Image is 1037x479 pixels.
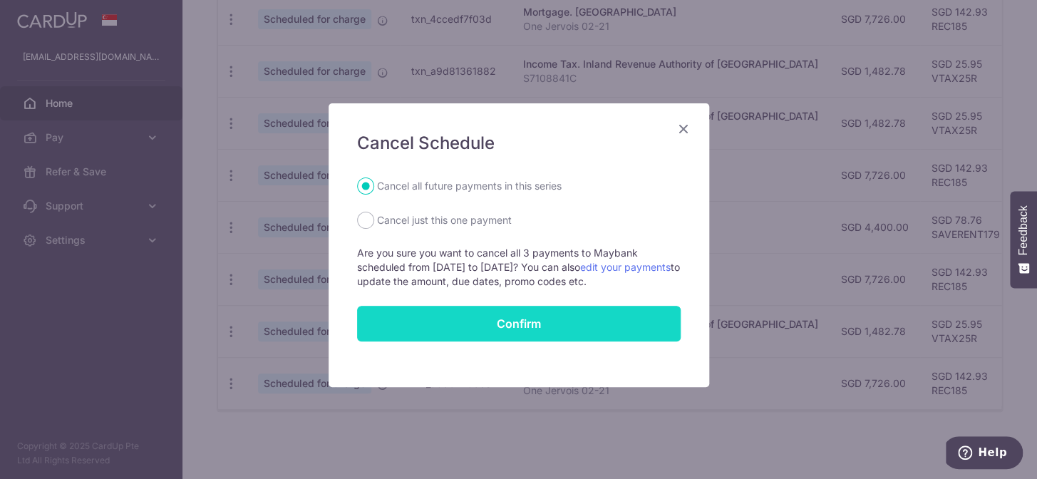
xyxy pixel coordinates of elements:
[1017,205,1030,255] span: Feedback
[377,212,512,229] label: Cancel just this one payment
[357,246,681,289] p: Are you sure you want to cancel all 3 payments to Maybank scheduled from [DATE] to [DATE]? You ca...
[580,261,671,273] a: edit your payments
[1010,191,1037,288] button: Feedback - Show survey
[675,120,692,138] button: Close
[357,306,681,341] button: Confirm
[946,436,1023,472] iframe: Opens a widget where you can find more information
[357,132,681,155] h5: Cancel Schedule
[377,177,562,195] label: Cancel all future payments in this series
